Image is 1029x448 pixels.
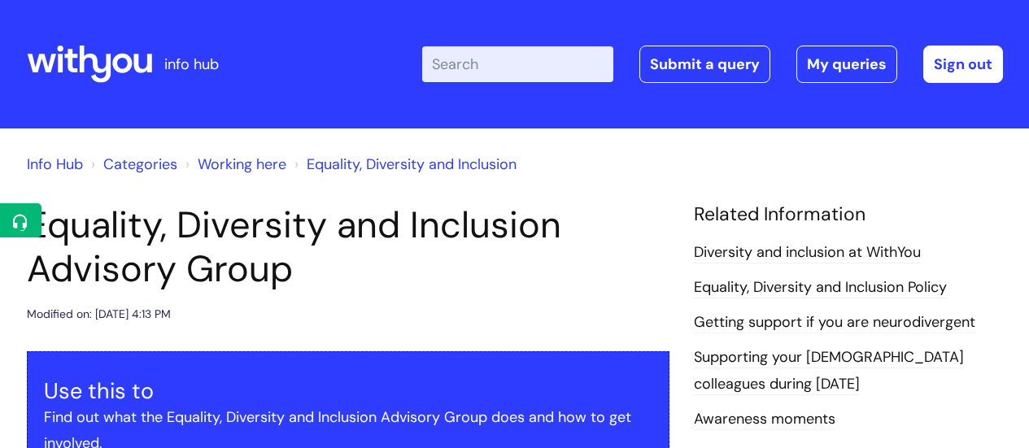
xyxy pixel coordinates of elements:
a: My queries [796,46,897,83]
li: Working here [181,151,286,177]
a: Equality, Diversity and Inclusion Policy [694,277,947,298]
input: Search [422,46,613,82]
h3: Use this to [44,378,652,404]
a: Working here [198,154,286,174]
a: Awareness moments [694,409,835,430]
a: Supporting your [DEMOGRAPHIC_DATA] colleagues during [DATE] [694,347,964,394]
div: | - [422,46,1003,83]
li: Equality, Diversity and Inclusion [290,151,517,177]
a: Info Hub [27,154,83,174]
li: Solution home [87,151,177,177]
a: Equality, Diversity and Inclusion [307,154,517,174]
a: Getting support if you are neurodivergent [694,312,975,333]
h1: Equality, Diversity and Inclusion Advisory Group [27,203,669,291]
div: Modified on: [DATE] 4:13 PM [27,304,171,324]
a: Sign out [923,46,1003,83]
a: Submit a query [639,46,770,83]
h4: Related Information [694,203,1003,226]
a: Diversity and inclusion at WithYou [694,242,921,263]
p: info hub [164,51,219,77]
a: Categories [103,154,177,174]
